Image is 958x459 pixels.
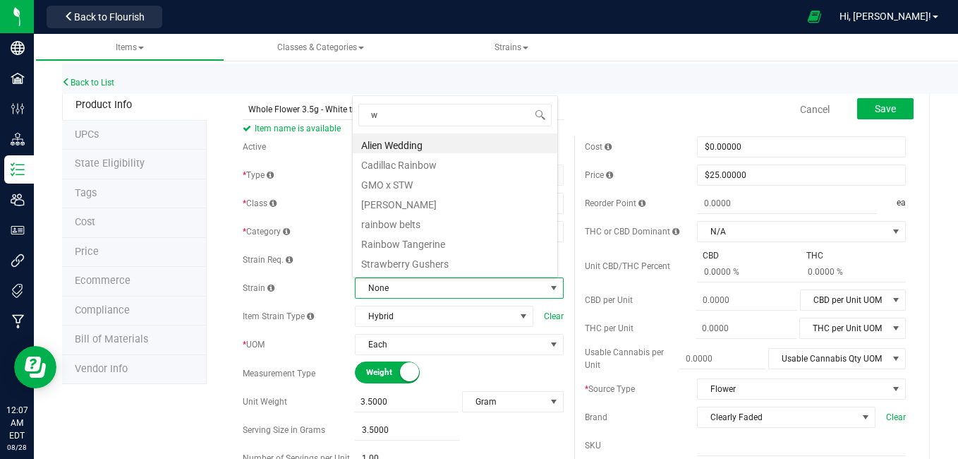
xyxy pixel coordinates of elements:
span: Product Info [75,99,132,111]
span: Usable Cannabis Qty UOM [769,349,887,369]
span: select [887,379,905,399]
inline-svg: Manufacturing [11,314,25,328]
span: select [887,290,905,310]
span: Gram [463,392,545,412]
span: Class [243,198,277,208]
button: Back to Flourish [47,6,162,28]
span: Item Strain Type [243,311,314,321]
span: select [887,222,905,242]
span: Clear [544,310,564,323]
button: Save [857,98,914,119]
span: Compliance [75,304,130,316]
span: select [887,349,905,369]
span: Hybrid [356,306,515,326]
span: Strains [495,42,528,52]
input: 0.0000 % [801,262,906,282]
inline-svg: Distribution [11,132,25,146]
inline-svg: Integrations [11,254,25,268]
span: Item name is available [243,120,564,137]
input: $25.00000 [698,165,905,185]
span: Tag [75,157,145,169]
span: Strain Req. [243,255,293,265]
span: Vendor Info [75,363,128,375]
span: Type [243,170,274,180]
inline-svg: Inventory [11,162,25,177]
span: ea [897,193,906,214]
inline-svg: Company [11,41,25,55]
span: Back to Flourish [74,11,145,23]
span: Unit Weight [243,397,287,407]
span: select [545,392,563,412]
input: 3.5000 [354,392,459,412]
span: SKU [585,441,601,451]
span: Open Ecommerce Menu [799,3,830,30]
span: Ecommerce [75,275,131,287]
span: Unit CBD/THC Percent [585,261,670,271]
span: Serving Size in Grams [243,425,325,435]
span: Price [585,170,613,180]
span: select [887,318,905,338]
span: Tag [75,187,97,199]
span: N/A [698,222,887,242]
span: Hi, [PERSON_NAME]! [839,11,931,22]
input: 3.5000 [355,420,460,440]
span: Measurement Type [243,369,315,378]
span: Save [875,103,896,114]
span: Brand [585,412,607,422]
span: Price [75,246,99,258]
span: Clear [886,411,906,424]
a: Cancel [800,102,830,117]
span: Each [356,335,545,354]
span: None [356,278,545,298]
span: THC per Unit UOM [800,318,887,338]
input: Item name [243,99,564,120]
span: CBD [697,249,724,262]
span: Strain [243,283,274,293]
span: Cost [75,216,95,228]
inline-svg: Configuration [11,102,25,116]
span: Category [243,227,290,237]
span: select [545,335,563,354]
span: Tag [75,129,99,141]
span: Usable Cannabis per Unit [585,347,664,370]
input: 0.0000 % [697,262,802,282]
span: THC [801,249,829,262]
input: 0.0000 [696,290,797,310]
span: Bill of Materials [75,333,148,345]
span: Weight [366,362,430,383]
span: Classes & Categories [277,42,364,52]
span: UOM [243,340,265,350]
span: Source Type [585,384,635,394]
span: CBD per Unit [585,295,633,305]
a: Back to List [62,78,114,88]
span: CBD per Unit UOM [801,290,887,310]
span: Flower [698,379,887,399]
span: THC or CBD Dominant [585,227,679,237]
span: Items [116,42,144,52]
input: 0.0000 [697,193,876,213]
inline-svg: Users [11,193,25,207]
p: 12:07 AM EDT [6,404,28,442]
inline-svg: User Roles [11,223,25,237]
input: 0.0000 [696,318,796,338]
span: Cost [585,142,612,152]
iframe: Resource center [14,346,56,388]
span: Clearly Faded [698,407,857,427]
span: THC per Unit [585,323,633,333]
inline-svg: Facilities [11,71,25,85]
p: 08/28 [6,442,28,453]
inline-svg: Tags [11,284,25,298]
span: Active [243,142,266,152]
input: $0.00000 [698,137,905,157]
input: 0.0000 [679,349,765,369]
span: Reorder Point [585,198,645,208]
